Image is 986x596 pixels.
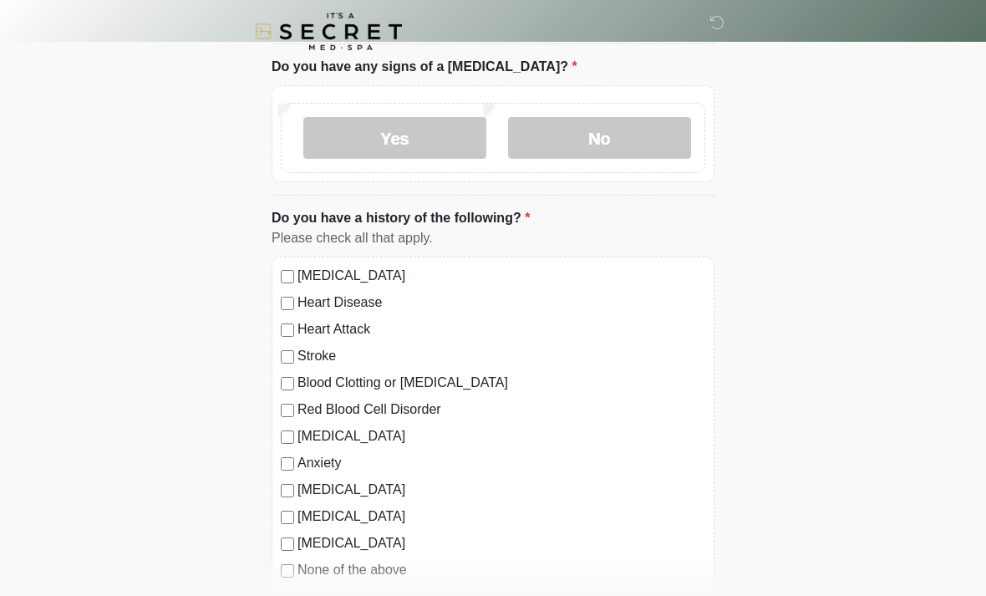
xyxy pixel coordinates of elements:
input: Heart Attack [281,323,294,337]
input: [MEDICAL_DATA] [281,484,294,497]
input: [MEDICAL_DATA] [281,537,294,551]
input: Anxiety [281,457,294,471]
label: Red Blood Cell Disorder [297,400,705,420]
label: [MEDICAL_DATA] [297,533,705,553]
label: Stroke [297,346,705,366]
label: [MEDICAL_DATA] [297,507,705,527]
input: Red Blood Cell Disorder [281,404,294,417]
label: Blood Clotting or [MEDICAL_DATA] [297,373,705,393]
input: [MEDICAL_DATA] [281,511,294,524]
label: [MEDICAL_DATA] [297,426,705,446]
label: Heart Disease [297,293,705,313]
label: None of the above [297,560,705,580]
input: Stroke [281,350,294,364]
input: Heart Disease [281,297,294,310]
label: Heart Attack [297,319,705,339]
input: None of the above [281,564,294,578]
div: Please check all that apply. [272,228,714,248]
input: Blood Clotting or [MEDICAL_DATA] [281,377,294,390]
label: [MEDICAL_DATA] [297,266,705,286]
label: Yes [303,117,486,159]
input: [MEDICAL_DATA] [281,270,294,283]
label: [MEDICAL_DATA] [297,480,705,500]
label: Do you have any signs of a [MEDICAL_DATA]? [272,57,577,77]
label: No [508,117,691,159]
input: [MEDICAL_DATA] [281,430,294,444]
label: Anxiety [297,453,705,473]
label: Do you have a history of the following? [272,208,530,228]
img: It's A Secret Med Spa Logo [255,13,402,50]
